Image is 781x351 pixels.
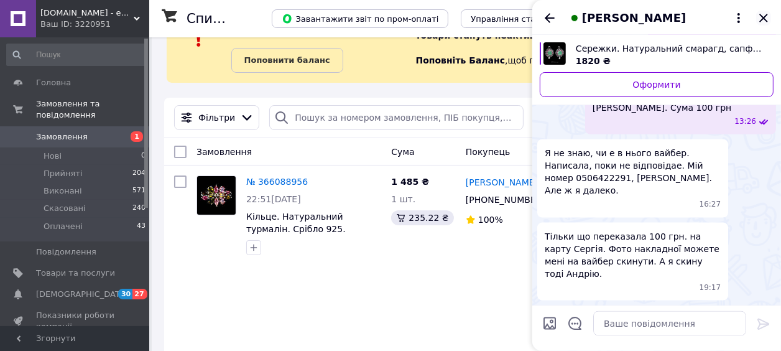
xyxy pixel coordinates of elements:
[132,185,146,197] span: 571
[244,55,330,65] b: Поповнити баланс
[44,203,86,214] span: Скасовані
[545,230,721,280] span: Тiльки що переказала 100 грн. на карту Сергiя. Фото накладноï можете менi на вайбер скинути. А я ...
[36,268,115,279] span: Товари та послуги
[187,11,313,26] h1: Список замовлень
[416,55,506,65] b: Поповніть Баланс
[36,310,115,332] span: Показники роботи компанії
[44,151,62,162] span: Нові
[198,111,235,124] span: Фільтри
[132,168,146,179] span: 204
[246,177,308,187] a: № 366088956
[36,246,96,258] span: Повідомлення
[44,168,82,179] span: Прийняті
[137,221,146,232] span: 43
[700,199,721,210] span: 16:27 12.10.2025
[131,131,143,142] span: 1
[391,194,415,204] span: 1 шт.
[269,105,524,130] input: Пошук за номером замовлення, ПІБ покупця, номером телефону, Email, номером накладної
[471,14,566,24] span: Управління статусами
[734,116,756,127] span: 13:26 12.10.2025
[391,177,429,187] span: 1 485 ₴
[196,175,236,215] a: Фото товару
[246,194,301,204] span: 22:51[DATE]
[463,191,545,208] div: [PHONE_NUMBER]
[567,316,583,332] button: Відкрити шаблони відповідей
[540,42,774,67] a: Переглянути товар
[6,44,147,66] input: Пошук
[576,56,611,66] span: 1820 ₴
[36,98,149,121] span: Замовлення та повідомлення
[36,77,71,88] span: Головна
[40,7,134,19] span: 925.in.ua - еталон якості срібла
[132,203,146,214] span: 240
[461,9,576,28] button: Управління статусами
[391,210,453,225] div: 235.22 ₴
[466,176,538,189] a: [PERSON_NAME]
[190,30,208,49] img: :exclamation:
[466,147,510,157] span: Покупець
[141,151,146,162] span: 0
[756,11,771,26] button: Закрити
[44,185,82,197] span: Виконані
[132,289,147,299] span: 27
[545,147,721,197] span: Я не знаю, чи е в нього вайбер. Написала, поки не вiдповiдае. Мiй номер 0506422291, [PERSON_NAME]...
[282,13,438,24] span: Завантажити звіт по пром-оплаті
[567,10,746,26] button: [PERSON_NAME]
[543,42,566,65] img: 6833457781_w640_h640_serezhki-naturalnij-smaragd.jpg
[576,42,764,55] span: Сережки. Натуральний смарагд, сапфір і рубін. Срібло 925.
[246,212,346,234] a: Кільце. Натуральний турмалін. Срібло 925.
[36,289,128,300] span: [DEMOGRAPHIC_DATA]
[118,289,132,299] span: 30
[36,131,88,143] span: Замовлення
[40,19,149,30] div: Ваш ID: 3220951
[197,176,236,215] img: Фото товару
[540,72,774,97] a: Оформити
[542,11,557,26] button: Назад
[582,10,686,26] span: [PERSON_NAME]
[44,221,83,232] span: Оплачені
[478,215,503,225] span: 100%
[196,147,252,157] span: Замовлення
[700,283,721,293] span: 19:17 12.10.2025
[416,6,766,73] div: , щоб продовжити отримувати замовлення
[391,147,414,157] span: Cума
[231,48,343,73] a: Поповнити баланс
[272,9,448,28] button: Завантажити звіт по пром-оплаті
